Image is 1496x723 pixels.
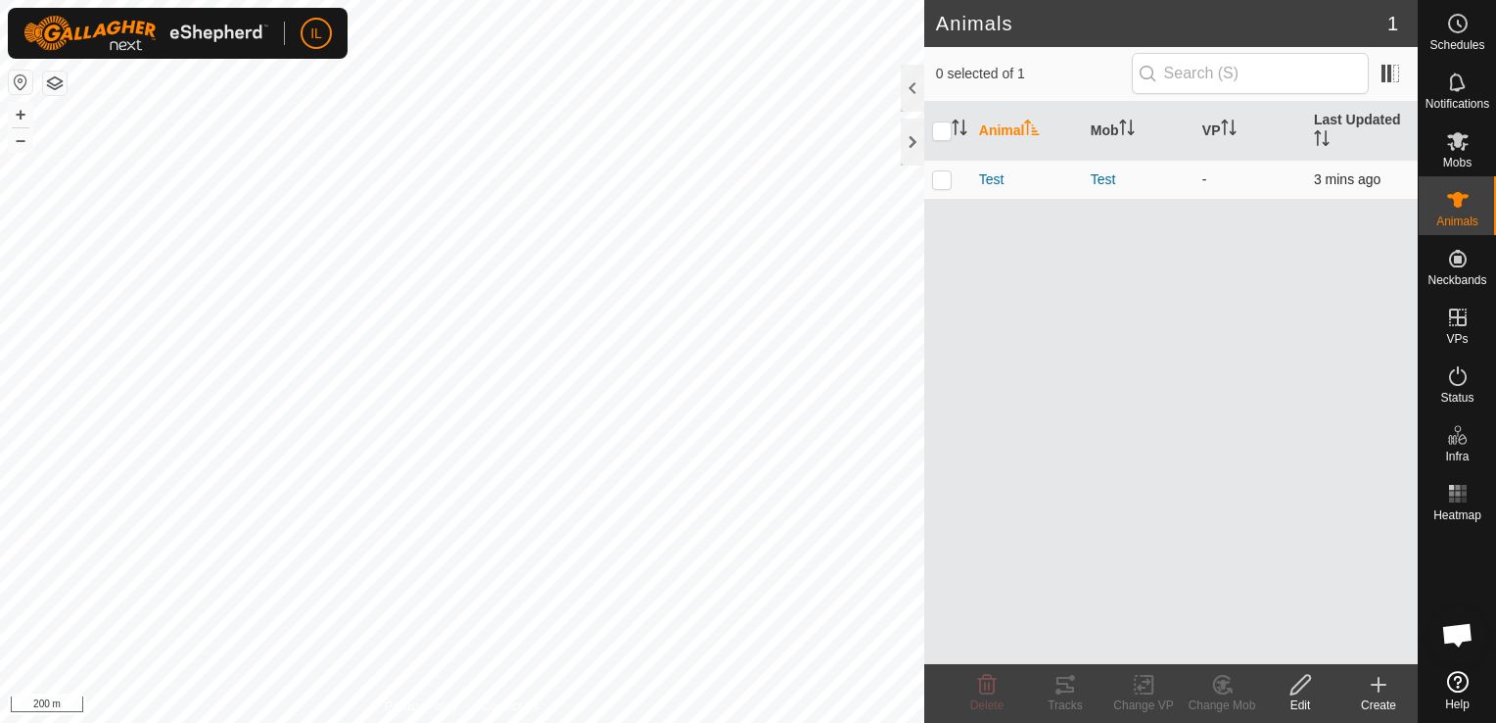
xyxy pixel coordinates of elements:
[23,16,268,51] img: Gallagher Logo
[1314,171,1380,187] span: 20 Sept 2025, 8:42 am
[952,122,967,138] p-sorticon: Activate to sort
[1183,697,1261,714] div: Change Mob
[43,72,67,95] button: Map Layers
[1433,509,1481,521] span: Heatmap
[1387,9,1398,38] span: 1
[1429,39,1484,51] span: Schedules
[1091,169,1187,190] div: Test
[971,102,1083,161] th: Animal
[1445,451,1469,462] span: Infra
[1221,122,1237,138] p-sorticon: Activate to sort
[9,128,32,152] button: –
[1419,663,1496,718] a: Help
[970,699,1005,712] span: Delete
[385,698,458,715] a: Privacy Policy
[979,169,1005,190] span: Test
[1339,697,1418,714] div: Create
[1104,697,1183,714] div: Change VP
[9,103,32,126] button: +
[1443,157,1472,169] span: Mobs
[1446,333,1468,345] span: VPs
[1436,216,1478,227] span: Animals
[1132,53,1369,94] input: Search (S)
[936,12,1387,35] h2: Animals
[1427,274,1486,286] span: Neckbands
[936,64,1132,84] span: 0 selected of 1
[1428,605,1487,664] div: Open chat
[1261,697,1339,714] div: Edit
[1306,102,1418,161] th: Last Updated
[1083,102,1194,161] th: Mob
[310,24,322,44] span: IL
[1194,102,1306,161] th: VP
[1426,98,1489,110] span: Notifications
[1024,122,1040,138] p-sorticon: Activate to sort
[1314,133,1330,149] p-sorticon: Activate to sort
[1440,392,1473,404] span: Status
[1445,699,1470,710] span: Help
[1026,697,1104,714] div: Tracks
[1119,122,1135,138] p-sorticon: Activate to sort
[9,71,32,94] button: Reset Map
[482,698,539,715] a: Contact Us
[1202,171,1207,187] app-display-virtual-paddock-transition: -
